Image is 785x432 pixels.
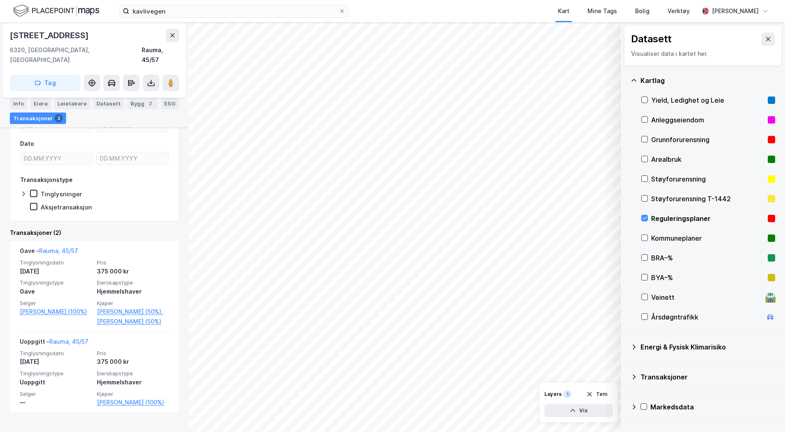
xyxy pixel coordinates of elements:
div: Reguleringsplaner [651,214,764,223]
div: Visualiser data i kartet her. [631,49,775,59]
div: Årsdøgntrafikk [651,312,762,322]
div: Tinglysninger [41,190,82,198]
div: Kartlag [640,76,775,85]
div: Gave - [20,246,78,259]
div: Støyforurensning [651,174,764,184]
div: Datasett [93,98,124,109]
div: Uoppgitt - [20,337,88,350]
a: [PERSON_NAME] (50%) [97,317,169,326]
div: Mine Tags [588,6,617,16]
div: Aksjetransaksjon [41,203,92,211]
a: Rauma, 45/57 [49,338,88,345]
div: 2 [146,99,154,108]
a: [PERSON_NAME] (100%) [97,398,169,407]
div: Bolig [635,6,650,16]
span: Tinglysningsdato [20,259,92,266]
button: Tag [10,75,80,91]
span: Eierskapstype [97,370,169,377]
span: Eierskapstype [97,279,169,286]
div: Verktøy [668,6,690,16]
div: Eiere [30,98,51,109]
iframe: Chat Widget [744,393,785,432]
div: Bygg [127,98,158,109]
div: [PERSON_NAME] [712,6,759,16]
button: Vis [544,404,613,417]
img: logo.f888ab2527a4732fd821a326f86c7f29.svg [13,4,99,18]
div: [STREET_ADDRESS] [10,29,90,42]
div: Grunnforurensning [651,135,764,145]
span: Kjøper [97,391,169,398]
div: BYA–% [651,273,764,283]
span: Pris [97,259,169,266]
span: Kjøper [97,300,169,307]
div: Kart [558,6,569,16]
span: Tinglysningsdato [20,350,92,357]
div: Info [10,98,27,109]
div: [DATE] [20,357,92,367]
input: Søk på adresse, matrikkel, gårdeiere, leietakere eller personer [129,5,339,17]
span: Selger [20,300,92,307]
div: Markedsdata [650,402,775,412]
div: Layers [544,391,562,398]
a: Rauma, 45/57 [39,247,78,254]
span: Pris [97,350,169,357]
span: Tinglysningstype [20,279,92,286]
div: Yield, Ledighet og Leie [651,95,764,105]
div: 375 000 kr [97,357,169,367]
div: 2 [55,114,63,122]
div: Transaksjoner [10,113,66,124]
input: DD.MM.YYYY [21,152,92,165]
button: Tøm [581,388,613,401]
div: Hjemmelshaver [97,377,169,387]
span: Tinglysningstype [20,370,92,377]
div: [DATE] [20,267,92,276]
div: Kontrollprogram for chat [744,393,785,432]
div: Leietakere [54,98,90,109]
div: BRA–% [651,253,764,263]
div: Transaksjonstype [20,175,73,185]
div: Støyforurensning T-1442 [651,194,764,204]
div: Rauma, 45/57 [142,45,179,65]
div: Veinett [651,292,762,302]
div: 1 [563,390,572,398]
div: — [20,398,92,407]
div: Anleggseiendom [651,115,764,125]
div: Transaksjoner (2) [10,228,179,238]
div: Arealbruk [651,154,764,164]
a: [PERSON_NAME] (50%), [97,307,169,317]
div: Energi & Fysisk Klimarisiko [640,342,775,352]
div: Hjemmelshaver [97,287,169,296]
div: Datasett [631,32,672,46]
div: Dato [20,139,34,149]
div: 375 000 kr [97,267,169,276]
span: Selger [20,391,92,398]
div: 6320, [GEOGRAPHIC_DATA], [GEOGRAPHIC_DATA] [10,45,142,65]
div: Uoppgitt [20,377,92,387]
div: 🛣️ [765,292,776,303]
a: [PERSON_NAME] (100%) [20,307,92,317]
div: Transaksjoner [640,372,775,382]
input: DD.MM.YYYY [96,152,168,165]
div: Gave [20,287,92,296]
div: ESG [161,98,179,109]
div: Kommuneplaner [651,233,764,243]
